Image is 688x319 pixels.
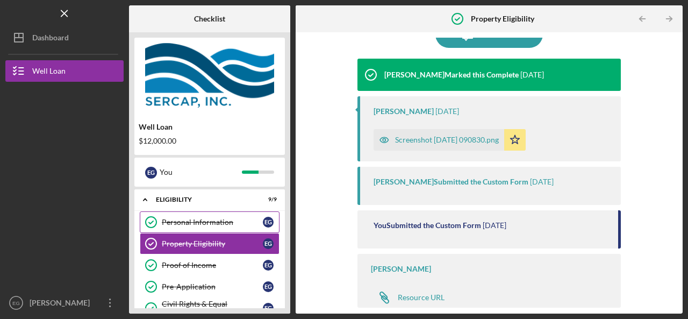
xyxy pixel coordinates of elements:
button: Dashboard [5,27,124,48]
div: Property Eligibility [162,239,263,248]
div: E G [263,238,274,249]
div: E G [263,217,274,228]
div: [PERSON_NAME] Submitted the Custom Form [374,178,528,186]
a: Proof of IncomeEG [140,254,279,276]
div: Proof of Income [162,261,263,270]
div: Dashboard [32,27,69,51]
div: Screenshot [DATE] 090830.png [395,136,499,144]
div: Civil Rights & Equal Opportunity Forms [162,300,263,317]
div: [PERSON_NAME] [374,107,434,116]
div: [PERSON_NAME] [371,265,431,273]
a: Personal InformationEG [140,211,279,233]
div: E G [263,281,274,292]
div: E G [263,260,274,271]
b: Property Eligibility [471,15,534,23]
a: Civil Rights & Equal Opportunity FormsEG [140,297,279,319]
a: Resource URL [371,287,445,308]
div: Pre-Application [162,282,263,291]
div: Personal Information [162,218,263,226]
div: Eligibility [156,196,250,203]
div: 9 / 9 [257,196,277,203]
button: Screenshot [DATE] 090830.png [374,129,526,151]
a: Pre-ApplicationEG [140,276,279,297]
b: Checklist [194,15,225,23]
div: [PERSON_NAME] Marked this Complete [384,70,519,79]
div: E G [145,167,157,179]
time: 2025-08-07 13:09 [530,178,554,186]
a: Property EligibilityEG [140,233,279,254]
div: E G [263,303,274,314]
div: You Submitted the Custom Form [374,221,481,230]
div: [PERSON_NAME] [27,292,97,316]
text: EG [12,300,20,306]
time: 2025-08-07 13:09 [435,107,459,116]
div: $12,000.00 [139,137,281,145]
div: Well Loan [139,123,281,131]
div: Resource URL [398,293,445,302]
div: Well Loan [32,60,66,84]
img: Product logo [134,43,285,108]
time: 2025-08-07 13:09 [520,70,544,79]
time: 2025-07-25 19:03 [483,221,506,230]
button: Well Loan [5,60,124,82]
div: You [160,163,242,181]
button: EG[PERSON_NAME] [5,292,124,314]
